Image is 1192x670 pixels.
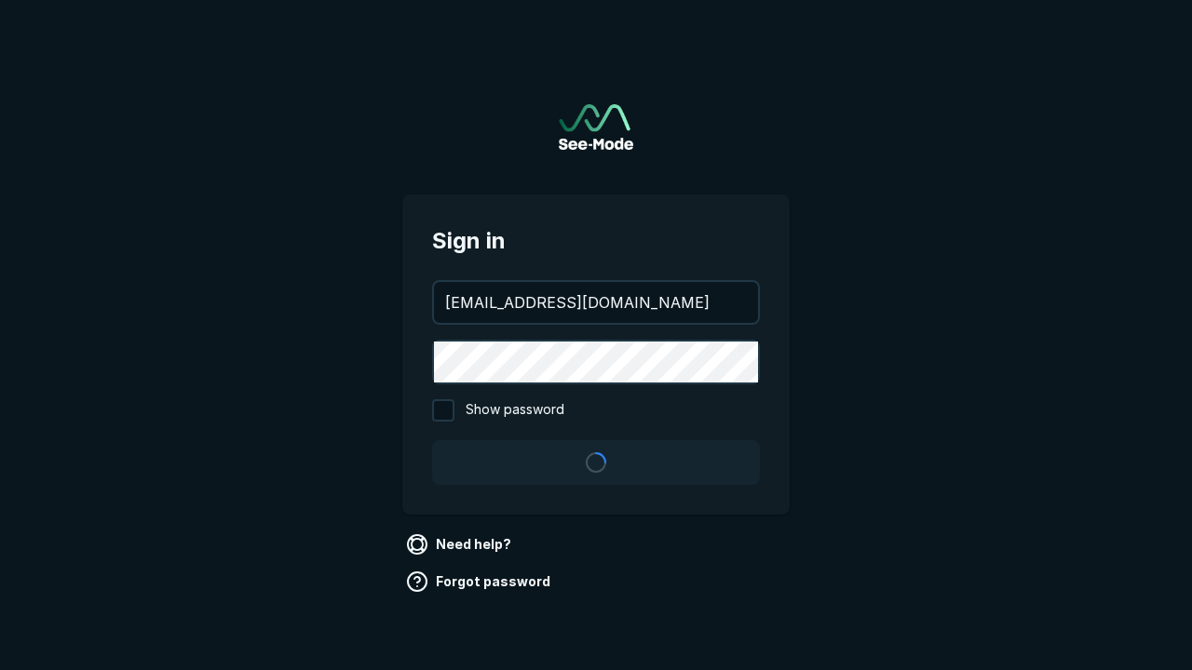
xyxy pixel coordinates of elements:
input: your@email.com [434,282,758,323]
a: Need help? [402,529,519,559]
img: See-Mode Logo [559,104,633,150]
a: Forgot password [402,567,558,596]
span: Show password [466,399,564,422]
span: Sign in [432,224,760,258]
a: Go to sign in [559,104,633,150]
